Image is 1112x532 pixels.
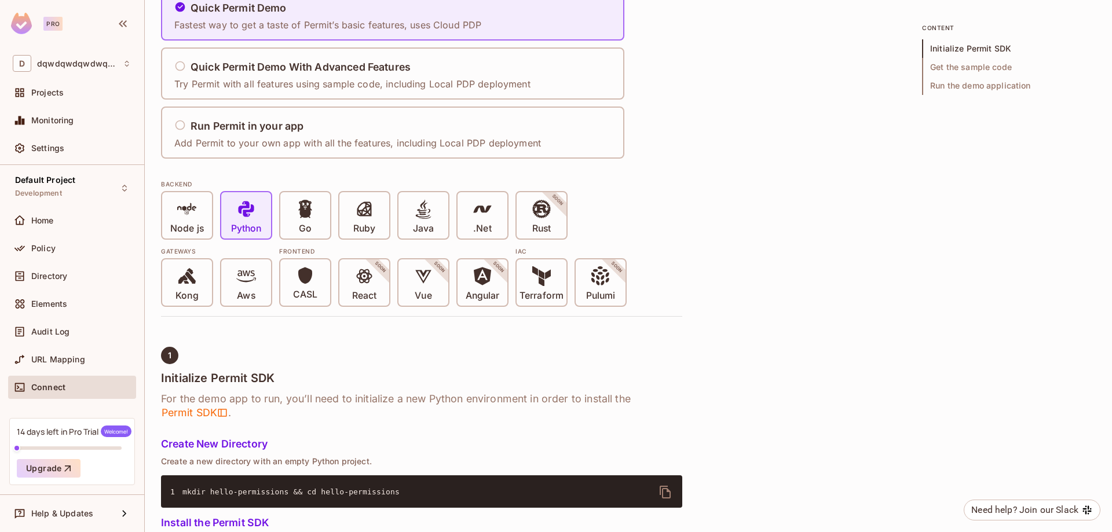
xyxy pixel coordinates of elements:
span: SOON [476,245,521,290]
span: Home [31,216,54,225]
img: SReyMgAAAABJRU5ErkJggg== [11,13,32,34]
h5: Install the Permit SDK [161,517,682,529]
p: Try Permit with all features using sample code, including Local PDP deployment [174,78,531,90]
div: Gateways [161,247,272,256]
span: Run the demo application [922,76,1096,95]
h5: Run Permit in your app [191,120,303,132]
span: Default Project [15,175,75,185]
button: Upgrade [17,459,81,478]
p: Python [231,223,261,234]
p: Rust [532,223,551,234]
span: Settings [31,144,64,153]
span: Permit SDK [161,406,228,420]
span: Initialize Permit SDK [922,39,1096,58]
div: 14 days left in Pro Trial [17,425,131,437]
span: Development [15,189,62,198]
div: Frontend [279,247,509,256]
span: D [13,55,31,72]
p: Add Permit to your own app with all the features, including Local PDP deployment [174,137,541,149]
span: SOON [358,245,403,290]
span: SOON [417,245,462,290]
span: Elements [31,299,67,309]
span: Monitoring [31,116,74,125]
p: content [922,23,1096,32]
button: delete [652,478,679,506]
div: Need help? Join our Slack [971,503,1078,517]
span: Audit Log [31,327,69,336]
p: Angular [466,290,500,302]
div: Pro [43,17,63,31]
span: Connect [31,383,65,392]
p: Create a new directory with an empty Python project. [161,457,682,466]
p: CASL [293,289,317,300]
h6: For the demo app to run, you’ll need to initialize a new Python environment in order to install t... [161,392,682,420]
span: URL Mapping [31,355,85,364]
p: Go [299,223,312,234]
p: Terraform [520,290,564,302]
span: SOON [535,178,580,223]
h4: Initialize Permit SDK [161,371,682,385]
p: Vue [415,290,431,302]
span: Directory [31,271,67,281]
p: Aws [237,290,255,302]
span: 1 [170,486,182,498]
p: Ruby [353,223,375,234]
h5: Create New Directory [161,438,682,450]
span: Get the sample code [922,58,1096,76]
span: Help & Updates [31,509,93,518]
p: React [352,290,376,302]
h5: Quick Permit Demo With Advanced Features [191,61,411,73]
span: Policy [31,244,56,253]
div: IAC [515,247,627,256]
span: Projects [31,88,64,97]
p: Node js [170,223,204,234]
p: Kong [175,290,198,302]
span: Welcome! [101,425,131,437]
p: Pulumi [586,290,615,302]
p: Java [413,223,434,234]
span: Workspace: dqwdqwdqwdwqdwq [37,59,117,68]
span: mkdir hello-permissions && cd hello-permissions [182,487,400,496]
h5: Quick Permit Demo [191,2,287,14]
p: .Net [473,223,491,234]
span: SOON [594,245,639,290]
div: BACKEND [161,179,682,189]
span: 1 [168,351,171,360]
p: Fastest way to get a taste of Permit’s basic features, uses Cloud PDP [174,19,481,31]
